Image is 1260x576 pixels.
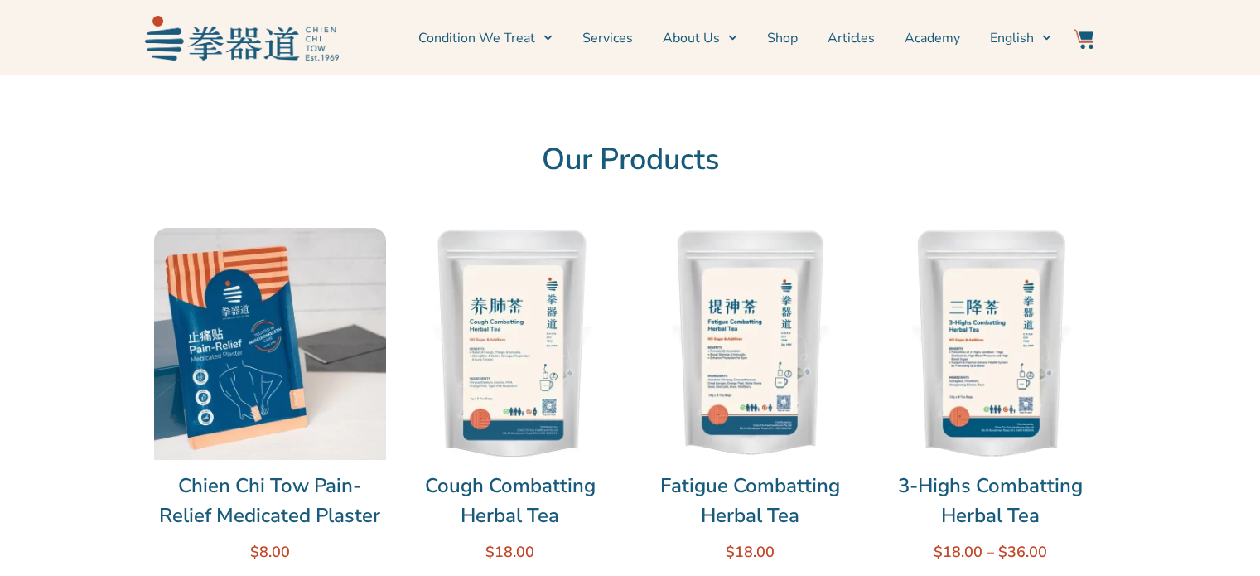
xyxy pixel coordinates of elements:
a: About Us [663,17,737,59]
a: 3-Highs Combatting Herbal Tea [875,471,1107,530]
a: Fatigue Combatting Herbal Tea [635,471,867,530]
span: $ [934,542,943,562]
bdi: 18.00 [726,542,775,562]
nav: Menu [347,17,1051,59]
a: Articles [828,17,875,59]
a: Shop [767,17,798,59]
a: Switch to English [990,17,1051,59]
a: Condition We Treat [418,17,553,59]
span: $ [485,542,495,562]
a: Cough Combatting Herbal Tea [394,471,626,530]
bdi: 18.00 [934,542,982,562]
h2: Our Products [154,142,1107,178]
img: 3-Highs Combatting Herbal Tea [875,228,1107,460]
span: – [987,542,994,562]
img: Website Icon-03 [1074,29,1093,49]
img: Fatigue Combatting Herbal Tea [635,228,867,460]
bdi: 8.00 [250,542,290,562]
a: Academy [905,17,960,59]
span: English [990,28,1034,48]
bdi: 18.00 [485,542,534,562]
bdi: 36.00 [998,542,1047,562]
a: Chien Chi Tow Pain-Relief Medicated Plaster [154,471,386,530]
a: Services [582,17,633,59]
span: $ [250,542,259,562]
img: Cough Combatting Herbal Tea [394,228,626,460]
span: $ [726,542,735,562]
img: Chien Chi Tow Pain-Relief Medicated Plaster [154,228,386,460]
span: $ [998,542,1007,562]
